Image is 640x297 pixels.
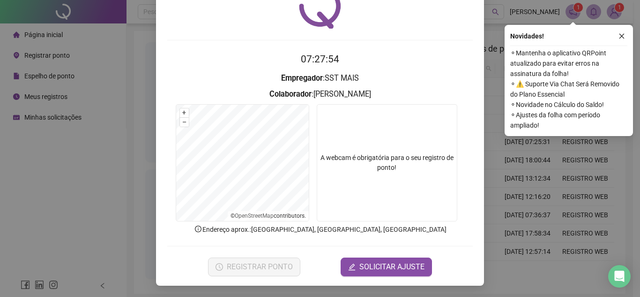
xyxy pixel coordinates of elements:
div: A webcam é obrigatória para o seu registro de ponto! [317,104,457,221]
button: editSOLICITAR AJUSTE [341,258,432,276]
strong: Empregador [281,74,323,83]
button: REGISTRAR PONTO [208,258,300,276]
time: 07:27:54 [301,53,339,65]
a: OpenStreetMap [235,213,274,219]
span: info-circle [194,225,202,233]
button: – [180,118,189,127]
h3: : SST MAIS [167,72,473,84]
span: Novidades ! [510,31,544,41]
span: ⚬ Ajustes da folha com período ampliado! [510,110,627,130]
h3: : [PERSON_NAME] [167,88,473,100]
span: edit [348,263,356,271]
strong: Colaborador [269,90,312,99]
span: ⚬ Mantenha o aplicativo QRPoint atualizado para evitar erros na assinatura da folha! [510,48,627,79]
div: Open Intercom Messenger [608,265,631,288]
span: SOLICITAR AJUSTE [359,261,424,273]
span: close [618,33,625,39]
button: + [180,108,189,117]
li: © contributors. [231,213,306,219]
span: ⚬ Novidade no Cálculo do Saldo! [510,99,627,110]
p: Endereço aprox. : [GEOGRAPHIC_DATA], [GEOGRAPHIC_DATA], [GEOGRAPHIC_DATA] [167,224,473,235]
span: ⚬ ⚠️ Suporte Via Chat Será Removido do Plano Essencial [510,79,627,99]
